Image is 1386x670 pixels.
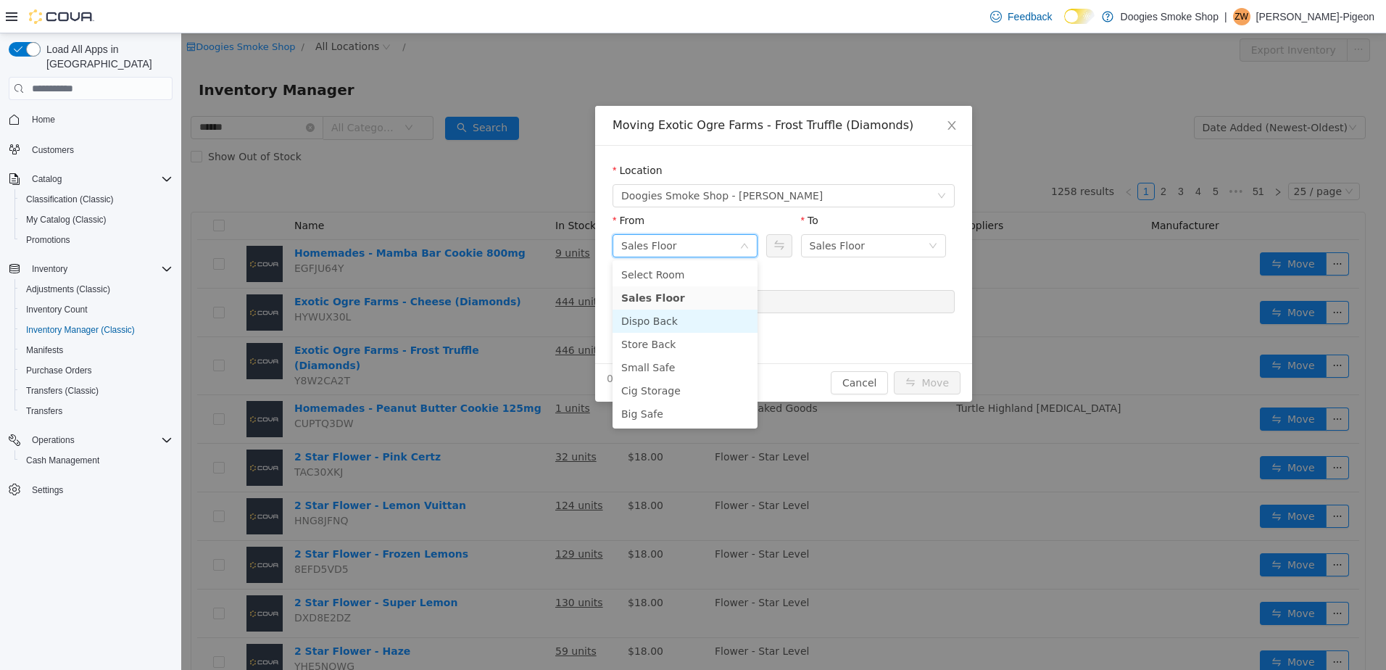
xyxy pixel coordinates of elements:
p: [PERSON_NAME]-Pigeon [1256,8,1374,25]
span: Inventory [32,263,67,275]
span: Purchase Orders [20,362,173,379]
a: Classification (Classic) [20,191,120,208]
button: Inventory [26,260,73,278]
p: | [1224,8,1227,25]
span: Promotions [26,234,70,246]
input: Quantity [432,257,773,279]
span: Settings [32,484,63,496]
span: Purchase Orders [26,365,92,376]
li: Small Safe [431,323,576,346]
button: Inventory Manager (Classic) [14,320,178,340]
span: Customers [32,144,74,156]
a: Adjustments (Classic) [20,281,116,298]
span: Transfers [26,405,62,417]
li: Sales Floor [431,253,576,276]
span: Dark Mode [1064,24,1065,25]
button: Inventory [3,259,178,279]
button: Transfers (Classic) [14,381,178,401]
span: Manifests [26,344,63,356]
span: Load All Apps in [GEOGRAPHIC_DATA] [41,42,173,71]
a: Settings [26,481,69,499]
span: Transfers (Classic) [26,385,99,397]
span: Doogies Smoke Shop - Irving [440,152,642,173]
button: Catalog [3,169,178,189]
a: Purchase Orders [20,362,98,379]
a: Transfers [20,402,68,420]
button: Promotions [14,230,178,250]
a: Feedback [984,2,1058,31]
span: Cash Management [20,452,173,469]
button: Settings [3,479,178,500]
span: Classification (Classic) [26,194,114,205]
span: Inventory Manager (Classic) [26,324,135,336]
a: Inventory Count [20,301,94,318]
span: Cash Management [26,455,99,466]
button: Operations [26,431,80,449]
img: Cova [29,9,94,24]
a: Promotions [20,231,76,249]
li: Select Room [431,230,576,253]
button: My Catalog (Classic) [14,210,178,230]
a: Inventory Manager (Classic) [20,321,141,339]
span: ZW [1234,8,1248,25]
span: Manifests [20,342,173,359]
span: Transfers (Classic) [20,382,173,400]
a: Home [26,111,61,128]
li: Big Safe [431,369,576,392]
div: Zoe White-Pigeon [1233,8,1250,25]
span: Catalog [32,173,62,185]
span: 0 Units will be moved. [426,338,539,353]
input: Dark Mode [1064,9,1095,24]
button: Operations [3,430,178,450]
label: To [620,181,637,193]
label: From [431,181,463,193]
a: Manifests [20,342,69,359]
button: Classification (Classic) [14,189,178,210]
i: icon: close [765,86,776,98]
button: Home [3,109,178,130]
button: Close [750,73,791,113]
span: Inventory Count [26,304,88,315]
span: Adjustments (Classic) [20,281,173,298]
i: icon: down [756,158,765,168]
p: Doogies Smoke Shop [1121,8,1219,25]
span: Inventory [26,260,173,278]
button: Cancel [650,338,707,361]
span: Inventory Count [20,301,173,318]
span: Settings [26,481,173,499]
span: Transfers [20,402,173,420]
button: Catalog [26,170,67,188]
button: Inventory Count [14,299,178,320]
label: Location [431,131,481,143]
button: Adjustments (Classic) [14,279,178,299]
div: Moving Exotic Ogre Farms - Frost Truffle (Diamonds) [431,84,773,100]
li: Store Back [431,299,576,323]
span: Inventory Manager (Classic) [20,321,173,339]
nav: Complex example [9,103,173,538]
li: Dispo Back [431,276,576,299]
span: Home [32,114,55,125]
a: Cash Management [20,452,105,469]
span: Operations [32,434,75,446]
span: Catalog [26,170,173,188]
button: Swap [585,201,610,224]
span: My Catalog (Classic) [26,214,107,226]
i: icon: down [559,208,568,218]
span: My Catalog (Classic) [20,211,173,228]
div: Sales Floor [628,202,684,223]
button: Transfers [14,401,178,421]
i: icon: down [747,208,756,218]
button: Customers [3,138,178,160]
button: Purchase Orders [14,360,178,381]
li: Cig Storage [431,346,576,369]
a: Customers [26,141,80,159]
span: Feedback [1008,9,1052,24]
a: My Catalog (Classic) [20,211,112,228]
button: Cash Management [14,450,178,471]
button: Manifests [14,340,178,360]
a: Transfers (Classic) [20,382,104,400]
span: Classification (Classic) [20,191,173,208]
span: Home [26,110,173,128]
span: 0 Units available to move [431,286,773,301]
button: icon: swapMove [713,338,779,361]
